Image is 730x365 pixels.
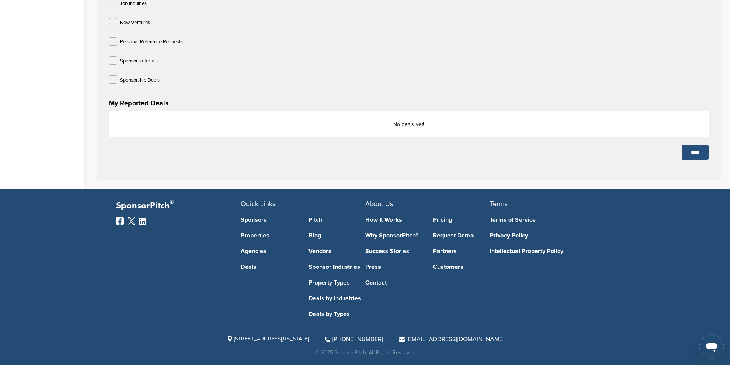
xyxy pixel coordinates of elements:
[308,217,365,223] a: Pitch
[116,217,124,225] img: Facebook
[490,217,603,223] a: Terms of Service
[120,37,183,47] p: Personal Reference Requests
[116,350,614,355] div: © 2025 SponsorPitch, All Rights Reserved
[365,200,393,208] span: About Us
[308,264,365,270] a: Sponsor Industries
[241,248,297,254] a: Agencies
[308,280,365,286] a: Property Types
[241,232,297,239] a: Properties
[170,197,174,207] span: ®
[365,217,422,223] a: How It Works
[699,334,724,359] iframe: Button to launch messaging window
[120,75,160,85] p: Sponsorship Deals
[433,217,490,223] a: Pricing
[308,311,365,317] a: Deals by Types
[490,200,508,208] span: Terms
[325,336,383,343] a: [PHONE_NUMBER]
[128,217,135,225] img: Twitter
[120,56,158,66] p: Sponsor Referrals
[109,98,709,108] h3: My Reported Deals
[308,295,365,301] a: Deals by Industries
[433,248,490,254] a: Partners
[365,264,422,270] a: Press
[308,248,365,254] a: Vendors
[490,248,603,254] a: Intellectual Property Policy
[490,232,603,239] a: Privacy Policy
[365,280,422,286] a: Contact
[117,119,700,129] p: No deals yet!
[241,264,297,270] a: Deals
[433,232,490,239] a: Request Demo
[399,336,504,343] a: [EMAIL_ADDRESS][DOMAIN_NAME]
[365,248,422,254] a: Success Stories
[226,336,309,342] span: [STREET_ADDRESS][US_STATE]
[120,18,150,28] p: New Ventures
[365,232,422,239] a: Why SponsorPitch?
[241,200,276,208] span: Quick Links
[241,217,297,223] a: Sponsors
[433,264,490,270] a: Customers
[116,200,241,211] p: SponsorPitch
[308,232,365,239] a: Blog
